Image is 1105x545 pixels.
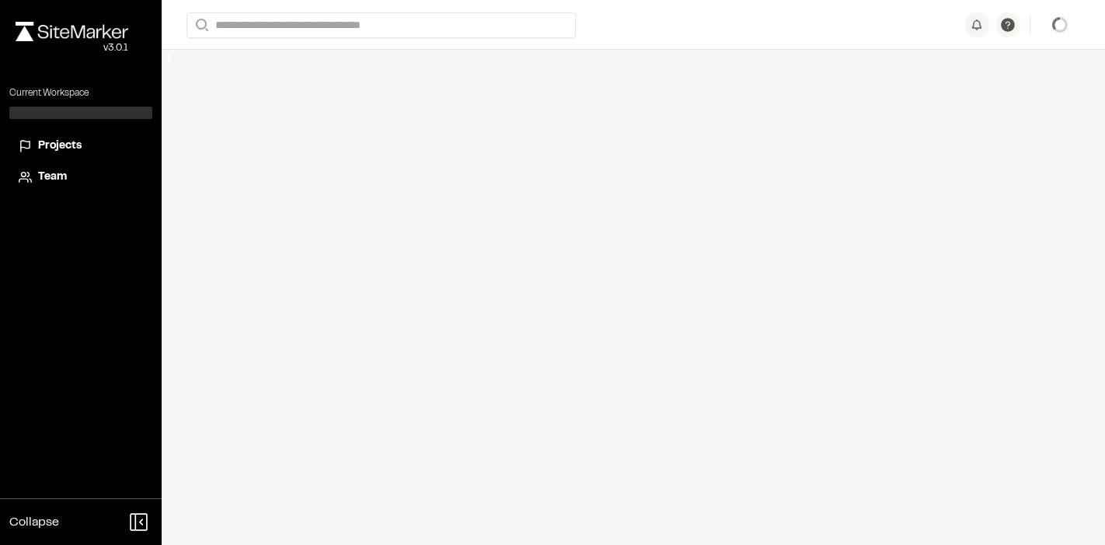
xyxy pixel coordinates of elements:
[16,41,128,55] div: Oh geez...please don't...
[38,169,67,186] span: Team
[9,513,59,532] span: Collapse
[9,86,152,100] p: Current Workspace
[38,138,82,155] span: Projects
[19,169,143,186] a: Team
[16,22,128,41] img: rebrand.png
[19,138,143,155] a: Projects
[186,12,214,38] button: Search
